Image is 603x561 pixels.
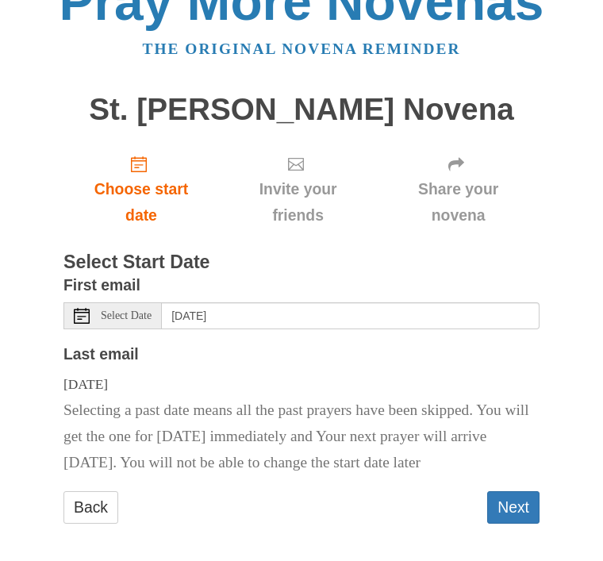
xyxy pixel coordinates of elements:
[63,252,540,273] h3: Select Start Date
[63,341,139,367] label: Last email
[393,176,524,229] span: Share your novena
[63,398,540,476] p: Selecting a past date means all the past prayers have been skipped. You will get the one for [DAT...
[101,310,152,321] span: Select Date
[235,176,361,229] span: Invite your friends
[143,40,461,57] a: The original novena reminder
[63,491,118,524] a: Back
[487,491,540,524] button: Next
[162,302,540,329] input: Use the arrow keys to pick a date
[63,93,540,127] h1: St. [PERSON_NAME] Novena
[63,142,219,236] a: Choose start date
[219,142,377,236] div: Click "Next" to confirm your start date first.
[377,142,540,236] div: Click "Next" to confirm your start date first.
[79,176,203,229] span: Choose start date
[63,272,140,298] label: First email
[63,376,108,392] span: [DATE]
